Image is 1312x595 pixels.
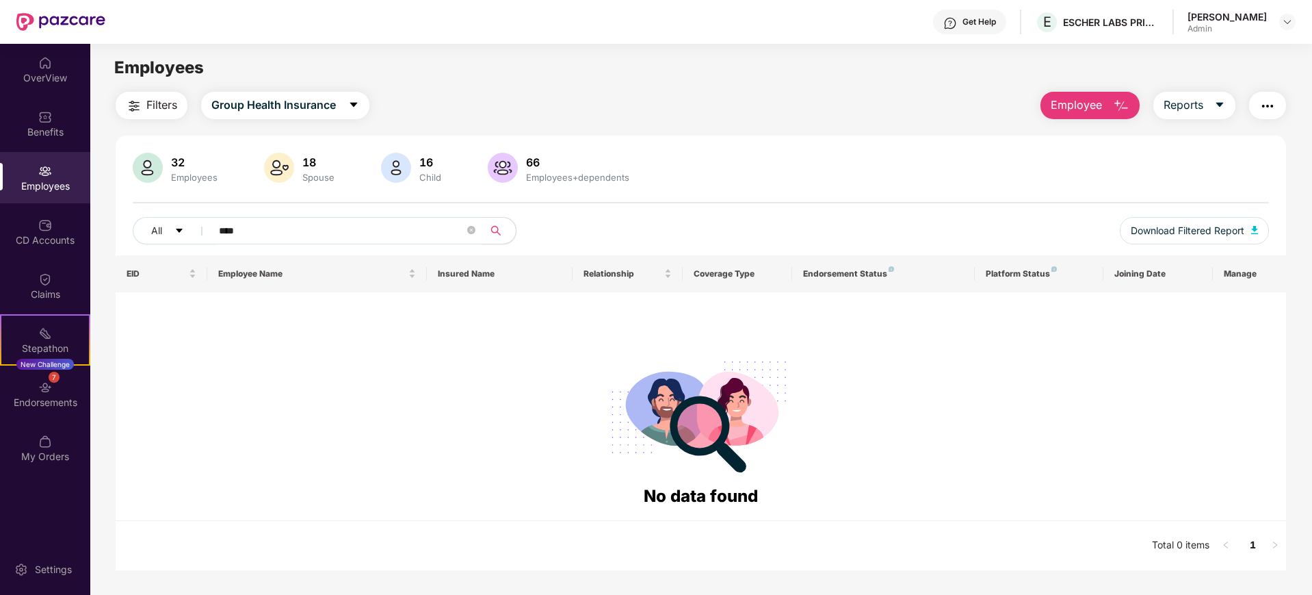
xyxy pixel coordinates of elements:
th: Relationship [573,255,682,292]
span: caret-down [174,226,184,237]
span: search [482,225,509,236]
li: Previous Page [1215,535,1237,557]
button: search [482,217,516,244]
div: Stepathon [1,342,89,355]
span: close-circle [467,225,475,238]
img: svg+xml;base64,PHN2ZyBpZD0iQ0RfQWNjb3VudHMiIGRhdGEtbmFtZT0iQ0QgQWNjb3VudHMiIHhtbG5zPSJodHRwOi8vd3... [38,218,52,232]
div: 16 [417,155,444,169]
img: svg+xml;base64,PHN2ZyBpZD0iQ2xhaW0iIHhtbG5zPSJodHRwOi8vd3d3LnczLm9yZy8yMDAwL3N2ZyIgd2lkdGg9IjIwIi... [38,273,52,286]
th: EID [116,255,207,292]
div: Endorsement Status [803,268,964,279]
th: Manage [1213,255,1286,292]
img: svg+xml;base64,PHN2ZyB4bWxucz0iaHR0cDovL3d3dy53My5vcmcvMjAwMC9zdmciIHdpZHRoPSI4IiBoZWlnaHQ9IjgiIH... [889,266,894,272]
img: svg+xml;base64,PHN2ZyBpZD0iRHJvcGRvd24tMzJ4MzIiIHhtbG5zPSJodHRwOi8vd3d3LnczLm9yZy8yMDAwL3N2ZyIgd2... [1282,16,1293,27]
div: ESCHER LABS PRIVATE LIMITED [1063,16,1159,29]
img: svg+xml;base64,PHN2ZyB4bWxucz0iaHR0cDovL3d3dy53My5vcmcvMjAwMC9zdmciIHhtbG5zOnhsaW5rPSJodHRwOi8vd3... [264,153,294,183]
div: Child [417,172,444,183]
span: caret-down [348,99,359,112]
img: svg+xml;base64,PHN2ZyBpZD0iTXlfT3JkZXJzIiBkYXRhLW5hbWU9Ik15IE9yZGVycyIgeG1sbnM9Imh0dHA6Ly93d3cudz... [38,435,52,448]
button: Download Filtered Report [1120,217,1269,244]
div: 66 [523,155,632,169]
button: Allcaret-down [133,217,216,244]
div: Employees [168,172,220,183]
img: svg+xml;base64,PHN2ZyB4bWxucz0iaHR0cDovL3d3dy53My5vcmcvMjAwMC9zdmciIHdpZHRoPSI4IiBoZWlnaHQ9IjgiIH... [1051,266,1057,272]
button: Group Health Insurancecaret-down [201,92,369,119]
li: Next Page [1264,535,1286,557]
img: svg+xml;base64,PHN2ZyB4bWxucz0iaHR0cDovL3d3dy53My5vcmcvMjAwMC9zdmciIHhtbG5zOnhsaW5rPSJodHRwOi8vd3... [381,153,411,183]
span: Employee [1051,97,1102,114]
span: E [1043,14,1051,30]
button: Employee [1040,92,1140,119]
img: svg+xml;base64,PHN2ZyB4bWxucz0iaHR0cDovL3d3dy53My5vcmcvMjAwMC9zdmciIHdpZHRoPSIyNCIgaGVpZ2h0PSIyNC... [126,98,142,114]
div: Employees+dependents [523,172,632,183]
img: svg+xml;base64,PHN2ZyB4bWxucz0iaHR0cDovL3d3dy53My5vcmcvMjAwMC9zdmciIHhtbG5zOnhsaW5rPSJodHRwOi8vd3... [1251,226,1258,234]
span: caret-down [1214,99,1225,112]
img: svg+xml;base64,PHN2ZyB4bWxucz0iaHR0cDovL3d3dy53My5vcmcvMjAwMC9zdmciIHdpZHRoPSIyODgiIGhlaWdodD0iMj... [602,344,799,483]
div: Spouse [300,172,337,183]
span: All [151,223,162,238]
img: svg+xml;base64,PHN2ZyBpZD0iSG9tZSIgeG1sbnM9Imh0dHA6Ly93d3cudzMub3JnLzIwMDAvc3ZnIiB3aWR0aD0iMjAiIG... [38,56,52,70]
div: Get Help [962,16,996,27]
button: Reportscaret-down [1153,92,1235,119]
div: 18 [300,155,337,169]
img: svg+xml;base64,PHN2ZyBpZD0iU2V0dGluZy0yMHgyMCIgeG1sbnM9Imh0dHA6Ly93d3cudzMub3JnLzIwMDAvc3ZnIiB3aW... [14,563,28,577]
div: New Challenge [16,359,74,370]
img: svg+xml;base64,PHN2ZyBpZD0iSGVscC0zMngzMiIgeG1sbnM9Imh0dHA6Ly93d3cudzMub3JnLzIwMDAvc3ZnIiB3aWR0aD... [943,16,957,30]
li: Total 0 items [1152,535,1209,557]
span: right [1271,541,1279,549]
img: svg+xml;base64,PHN2ZyBpZD0iQmVuZWZpdHMiIHhtbG5zPSJodHRwOi8vd3d3LnczLm9yZy8yMDAwL3N2ZyIgd2lkdGg9Ij... [38,110,52,124]
span: Employee Name [218,268,406,279]
span: Relationship [583,268,661,279]
span: close-circle [467,226,475,234]
th: Coverage Type [683,255,792,292]
span: left [1222,541,1230,549]
img: svg+xml;base64,PHN2ZyB4bWxucz0iaHR0cDovL3d3dy53My5vcmcvMjAwMC9zdmciIHdpZHRoPSIyMSIgaGVpZ2h0PSIyMC... [38,327,52,340]
div: Settings [31,563,76,577]
span: Filters [146,97,177,114]
button: right [1264,535,1286,557]
th: Insured Name [427,255,573,292]
img: svg+xml;base64,PHN2ZyB4bWxucz0iaHR0cDovL3d3dy53My5vcmcvMjAwMC9zdmciIHhtbG5zOnhsaW5rPSJodHRwOi8vd3... [133,153,163,183]
span: Download Filtered Report [1131,223,1244,238]
span: No data found [644,486,758,506]
a: 1 [1242,535,1264,555]
th: Employee Name [207,255,427,292]
img: New Pazcare Logo [16,13,105,31]
img: svg+xml;base64,PHN2ZyB4bWxucz0iaHR0cDovL3d3dy53My5vcmcvMjAwMC9zdmciIHhtbG5zOnhsaW5rPSJodHRwOi8vd3... [1113,98,1129,114]
th: Joining Date [1103,255,1213,292]
span: Employees [114,58,204,77]
button: left [1215,535,1237,557]
img: svg+xml;base64,PHN2ZyBpZD0iRW5kb3JzZW1lbnRzIiB4bWxucz0iaHR0cDovL3d3dy53My5vcmcvMjAwMC9zdmciIHdpZH... [38,381,52,394]
span: Reports [1164,97,1203,114]
img: svg+xml;base64,PHN2ZyBpZD0iRW1wbG95ZWVzIiB4bWxucz0iaHR0cDovL3d3dy53My5vcmcvMjAwMC9zdmciIHdpZHRoPS... [38,164,52,178]
li: 1 [1242,535,1264,557]
div: Admin [1188,23,1267,34]
span: EID [127,268,186,279]
div: Platform Status [986,268,1092,279]
img: svg+xml;base64,PHN2ZyB4bWxucz0iaHR0cDovL3d3dy53My5vcmcvMjAwMC9zdmciIHhtbG5zOnhsaW5rPSJodHRwOi8vd3... [488,153,518,183]
div: 32 [168,155,220,169]
span: Group Health Insurance [211,97,336,114]
button: Filters [116,92,187,119]
div: [PERSON_NAME] [1188,10,1267,23]
img: svg+xml;base64,PHN2ZyB4bWxucz0iaHR0cDovL3d3dy53My5vcmcvMjAwMC9zdmciIHdpZHRoPSIyNCIgaGVpZ2h0PSIyNC... [1259,98,1276,114]
div: 7 [49,372,60,383]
